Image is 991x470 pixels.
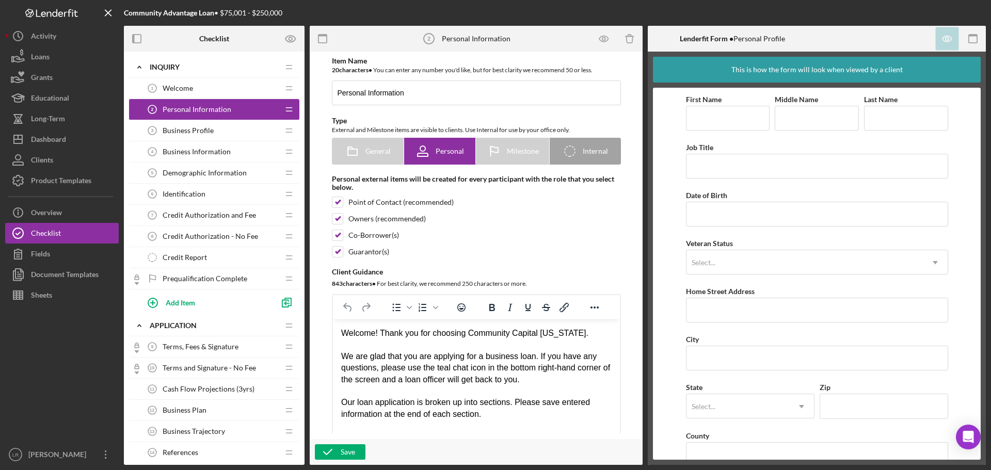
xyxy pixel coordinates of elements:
[692,402,715,411] div: Select...
[124,8,214,17] b: Community Advantage Loan
[315,444,365,460] button: Save
[332,268,621,276] div: Client Guidance
[151,170,154,175] tspan: 5
[5,223,119,244] button: Checklist
[163,190,205,198] span: Identification
[150,408,155,413] tspan: 12
[31,67,53,90] div: Grants
[436,147,464,155] span: Personal
[555,300,573,315] button: Insert/edit link
[332,280,376,287] b: 843 character s •
[686,287,755,296] label: Home Street Address
[864,95,898,104] label: Last Name
[151,234,154,239] tspan: 8
[5,285,119,305] button: Sheets
[586,300,603,315] button: Reveal or hide additional toolbar items
[151,128,154,133] tspan: 3
[5,67,119,88] a: Grants
[339,300,357,315] button: Undo
[388,300,413,315] div: Bullet list
[348,231,399,239] div: Co-Borrower(s)
[163,211,256,219] span: Credit Authorization and Fee
[5,444,119,465] button: LR[PERSON_NAME]
[501,300,519,315] button: Italic
[5,26,119,46] button: Activity
[332,57,621,65] div: Item Name
[31,46,50,70] div: Loans
[692,258,715,267] div: Select...
[332,65,621,75] div: You can enter any number you'd like, but for best clarity we recommend 50 or less.
[686,431,709,440] label: County
[5,170,119,191] a: Product Templates
[31,202,62,225] div: Overview
[199,35,229,43] b: Checklist
[332,279,621,289] div: For best clarity, we recommend 250 characters or more.
[5,46,119,67] button: Loans
[12,452,19,458] text: LR
[163,274,247,283] span: Prequalification Complete
[150,429,155,434] tspan: 13
[686,335,699,344] label: City
[348,198,454,206] div: Point of Contact (recommended)
[151,86,154,91] tspan: 1
[31,264,99,287] div: Document Templates
[8,8,279,239] body: Rich Text Area. Press ALT-0 for help.
[348,215,426,223] div: Owners (recommended)
[8,8,279,218] body: Rich Text Area. Press ALT-0 for help.
[31,150,53,173] div: Clients
[775,95,818,104] label: Middle Name
[956,425,981,449] div: Open Intercom Messenger
[483,300,501,315] button: Bold
[414,300,440,315] div: Numbered list
[332,66,372,74] b: 20 character s •
[163,406,206,414] span: Business Plan
[163,169,247,177] span: Demographic Information
[31,170,91,193] div: Product Templates
[150,321,279,330] div: Application
[5,244,119,264] a: Fields
[686,143,713,152] label: Job Title
[427,36,430,42] tspan: 2
[8,8,279,31] div: Thanks for knocking out your personal profile within our application platform!
[31,26,56,49] div: Activity
[151,213,154,218] tspan: 7
[163,232,258,240] span: Credit Authorization - No Fee
[163,448,198,457] span: References
[163,253,207,262] span: Credit Report
[357,300,375,315] button: Redo
[680,34,733,43] b: Lenderfit Form •
[5,264,119,285] button: Document Templates
[163,427,225,435] span: Business Trajectory
[151,107,154,112] tspan: 2
[5,108,119,129] button: Long-Term
[583,147,608,155] span: Internal
[341,444,355,460] div: Save
[333,319,620,435] iframe: Rich Text Area
[150,365,155,370] tspan: 10
[150,63,279,71] div: Inquiry
[124,9,282,17] div: • $75,001 - $250,000
[348,248,389,256] div: Guarantor(s)
[166,293,195,312] div: Add Item
[151,191,154,197] tspan: 6
[332,125,621,135] div: External and Milestone items are visible to clients. Use Internal for use by your office only.
[507,147,539,155] span: Milestone
[150,450,155,455] tspan: 14
[453,300,470,315] button: Emojis
[5,88,119,108] button: Educational
[5,150,119,170] button: Clients
[163,148,231,156] span: Business Information
[5,129,119,150] button: Dashboard
[519,300,537,315] button: Underline
[31,88,69,111] div: Educational
[31,223,61,246] div: Checklist
[686,191,727,200] label: Date of Birth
